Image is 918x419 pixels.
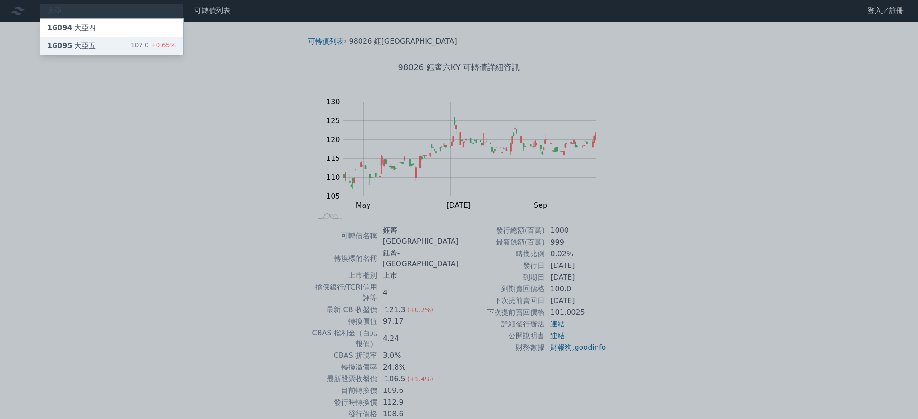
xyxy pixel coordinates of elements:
[47,22,96,33] div: 大亞四
[40,37,183,55] a: 16095大亞五 107.0+0.65%
[47,23,72,32] span: 16094
[149,41,176,49] span: +0.65%
[47,41,72,50] span: 16095
[47,40,96,51] div: 大亞五
[40,19,183,37] a: 16094大亞四
[131,40,176,51] div: 107.0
